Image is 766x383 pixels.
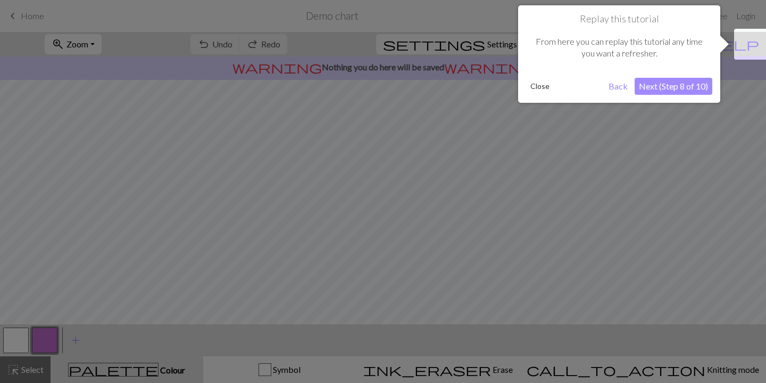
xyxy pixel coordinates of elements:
div: Replay this tutorial [518,5,720,103]
div: From here you can replay this tutorial any time you want a refresher. [526,25,712,70]
button: Next (Step 8 of 10) [635,78,712,95]
h1: Replay this tutorial [526,13,712,25]
button: Close [526,78,554,94]
button: Back [604,78,632,95]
